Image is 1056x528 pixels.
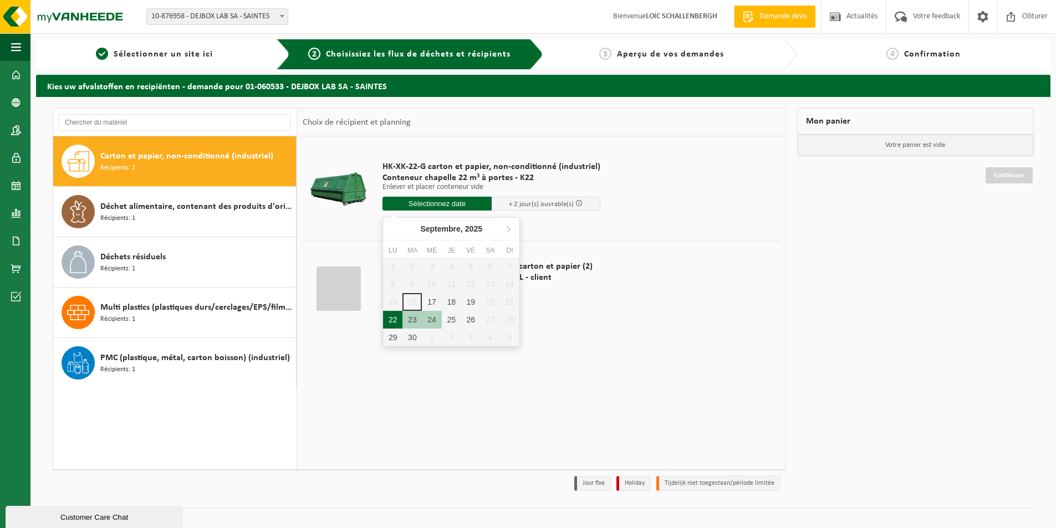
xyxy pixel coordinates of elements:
div: 1 [422,329,441,346]
button: Déchets résiduels Récipients: 1 [53,237,297,288]
a: 1Sélectionner un site ici [42,48,268,61]
span: 2 [308,48,320,60]
span: Carton et papier, non-conditionné (industriel) [100,150,273,163]
li: Tijdelijk niet toegestaan/période limitée [656,476,780,491]
div: 30 [402,329,422,346]
div: 23 [402,311,422,329]
span: HK-XK-22-G carton et papier, non-conditionné (industriel) [382,161,600,172]
span: Conteneur chapelle 22 m³ à portes - K22 [382,172,600,183]
iframe: chat widget [6,504,185,528]
div: 2 [442,329,461,346]
div: Ma [402,245,422,256]
span: 10-876958 - DEJBOX LAB SA - SAINTES [146,8,288,25]
div: 24 [422,311,441,329]
button: Multi plastics (plastiques durs/cerclages/EPS/film naturel/film mélange/PMC) Récipients: 1 [53,288,297,338]
button: Déchet alimentaire, contenant des produits d'origine animale, non emballé, catégorie 3 Récipients: 1 [53,187,297,237]
div: 26 [461,311,481,329]
div: 22 [383,311,402,329]
a: Continuer [986,167,1033,183]
span: Récipients: 1 [100,365,135,375]
span: Choisissiez les flux de déchets et récipients [326,50,511,59]
p: Enlever et placer conteneur vide [382,183,600,191]
button: PMC (plastique, métal, carton boisson) (industriel) Récipients: 1 [53,338,297,388]
div: Lu [383,245,402,256]
span: 3 [599,48,611,60]
h2: Kies uw afvalstoffen en recipiënten - demande pour 01-060533 - DEJBOX LAB SA - SAINTES [36,75,1050,96]
p: Votre panier est vide [798,135,1034,156]
span: Demande devis [757,11,810,22]
span: Déchets résiduels [100,250,166,264]
div: 17 [422,293,441,311]
span: Récipients: 2 [100,163,135,173]
span: Récipients: 1 [100,213,135,224]
div: 29 [383,329,402,346]
span: Récipients: 1 [100,264,135,274]
div: 19 [461,293,481,311]
span: 4 [886,48,899,60]
span: PMC (plastique, métal, carton boisson) (industriel) [100,351,290,365]
div: Choix de récipient et planning [297,109,416,136]
span: Confirmation [904,50,961,59]
i: 2025 [465,225,482,233]
div: 3 [461,329,481,346]
div: Sa [481,245,500,256]
div: Ve [461,245,481,256]
span: Récipients: 1 [100,314,135,325]
div: Di [500,245,519,256]
li: Holiday [616,476,651,491]
div: Septembre, [416,220,487,238]
span: 1 [96,48,108,60]
input: Sélectionnez date [382,197,492,211]
span: Déchet alimentaire, contenant des produits d'origine animale, non emballé, catégorie 3 [100,200,293,213]
input: Chercher du matériel [59,114,291,131]
div: 25 [442,311,461,329]
span: Sélectionner un site ici [114,50,213,59]
div: Je [442,245,461,256]
div: Me [422,245,441,256]
button: Carton et papier, non-conditionné (industriel) Récipients: 2 [53,136,297,187]
span: + 2 jour(s) ouvrable(s) [509,201,574,208]
span: Multi plastics (plastiques durs/cerclages/EPS/film naturel/film mélange/PMC) [100,301,293,314]
span: 10-876958 - DEJBOX LAB SA - SAINTES [147,9,288,24]
span: Aperçu de vos demandes [617,50,724,59]
div: 18 [442,293,461,311]
div: Mon panier [797,108,1034,135]
strong: LOIC SCHALLENBERGH [646,12,717,20]
a: Demande devis [734,6,815,28]
li: Jour fixe [574,476,611,491]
